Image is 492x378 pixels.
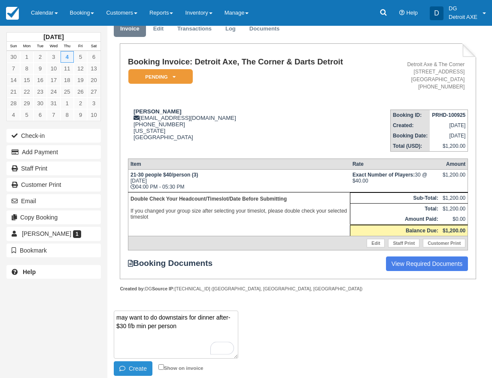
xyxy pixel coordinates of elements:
a: 11 [61,63,74,74]
span: Help [406,9,418,16]
textarea: To enrich screen reader interactions, please activate Accessibility in Grammarly extension settings [114,311,238,359]
a: Staff Print [388,239,419,247]
a: 26 [74,86,87,98]
a: 10 [87,109,100,121]
a: 10 [47,63,60,74]
a: View Required Documents [386,256,468,271]
a: 31 [47,98,60,109]
img: checkfront-main-nav-mini-logo.png [6,7,19,20]
th: Thu [61,42,74,51]
th: Sun [7,42,20,51]
th: Item [128,159,350,169]
a: Edit [147,21,170,37]
a: 1 [61,98,74,109]
a: 14 [7,74,20,86]
td: $1,200.00 [440,192,468,203]
a: 9 [33,63,47,74]
td: [DATE] 04:00 PM - 05:30 PM [128,169,350,192]
td: $0.00 [440,214,468,225]
a: Customer Print [423,239,465,247]
button: Copy Booking [6,210,101,224]
strong: PRHD-100925 [432,112,465,118]
th: Total (USD): [390,141,430,152]
a: 13 [87,63,100,74]
a: Documents [243,21,286,37]
a: Pending [128,69,190,85]
th: Sub-Total: [350,192,440,203]
a: 8 [61,109,74,121]
a: 22 [20,86,33,98]
a: 19 [74,74,87,86]
div: DG [TECHNICAL_ID] ([GEOGRAPHIC_DATA], [GEOGRAPHIC_DATA], [GEOGRAPHIC_DATA]) [120,286,476,292]
b: Help [23,268,36,275]
th: Balance Due: [350,225,440,236]
a: 20 [87,74,100,86]
td: $1,200.00 [440,203,468,214]
strong: Exact Number of Players [352,172,415,178]
strong: Booking Documents [128,259,221,268]
a: 2 [33,51,47,63]
i: Help [399,10,405,16]
a: 4 [61,51,74,63]
th: Sat [87,42,100,51]
a: 7 [47,109,60,121]
a: Help [6,265,101,279]
a: 4 [7,109,20,121]
button: Check-in [6,129,101,143]
em: Pending [128,69,193,84]
p: Detroit AXE [449,13,477,21]
a: 25 [61,86,74,98]
a: 5 [74,51,87,63]
span: 1 [73,230,81,238]
strong: 21-30 people $40/person (3) [131,172,198,178]
a: 6 [33,109,47,121]
td: [DATE] [430,131,468,141]
strong: [PERSON_NAME] [134,108,182,115]
a: Log [219,21,242,37]
button: Add Payment [6,145,101,159]
td: 30 @ $40.00 [350,169,440,192]
a: 5 [20,109,33,121]
span: [PERSON_NAME] [22,230,71,237]
a: 3 [47,51,60,63]
div: D [430,6,443,20]
strong: Created by: [120,286,145,291]
a: 27 [87,86,100,98]
th: Rate [350,159,440,169]
h1: Booking Invoice: Detroit Axe, The Corner & Darts Detroit [128,58,378,67]
button: Email [6,194,101,208]
strong: $1,200.00 [443,228,465,234]
a: 21 [7,86,20,98]
th: Amount [440,159,468,169]
a: 30 [7,51,20,63]
a: 29 [20,98,33,109]
button: Create [114,361,152,376]
th: Mon [20,42,33,51]
td: [DATE] [430,120,468,131]
strong: Source IP: [152,286,175,291]
a: 12 [74,63,87,74]
th: Booking Date: [390,131,430,141]
button: Bookmark [6,244,101,257]
td: $1,200.00 [430,141,468,152]
div: [EMAIL_ADDRESS][DOMAIN_NAME] [PHONE_NUMBER] [US_STATE] [GEOGRAPHIC_DATA] [128,108,378,140]
a: 2 [74,98,87,109]
a: Invoice [114,21,146,37]
a: Transactions [171,21,218,37]
b: Double Check Your Headcount/Timeslot/Date Before Submitting [131,196,287,202]
a: 3 [87,98,100,109]
a: 17 [47,74,60,86]
a: Customer Print [6,178,101,192]
th: Created: [390,120,430,131]
a: 7 [7,63,20,74]
strong: [DATE] [43,34,64,40]
div: $1,200.00 [443,172,465,185]
a: 28 [7,98,20,109]
a: 16 [33,74,47,86]
a: 1 [20,51,33,63]
th: Booking ID: [390,110,430,120]
a: 24 [47,86,60,98]
a: 18 [61,74,74,86]
label: Show on invoice [158,365,203,371]
a: 23 [33,86,47,98]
